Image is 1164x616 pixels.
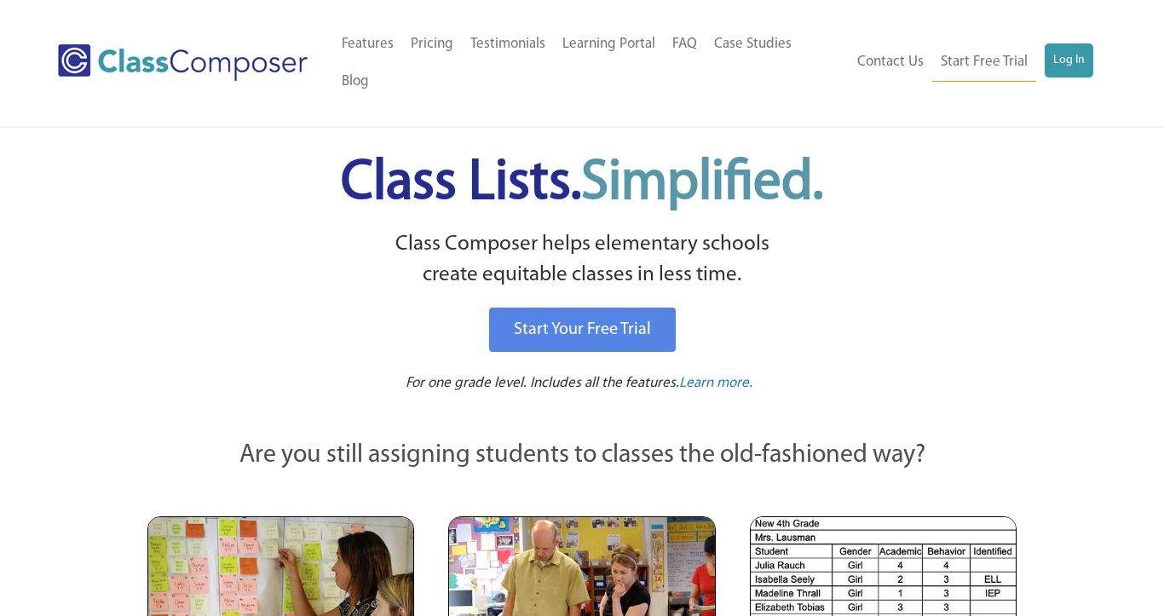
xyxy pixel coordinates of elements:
[406,376,679,390] span: For one grade level. Includes all the features.
[1045,43,1093,78] a: Log In
[679,373,752,394] a: Learn more.
[844,43,1092,82] nav: Header Menu
[679,376,752,390] span: Learn more.
[147,437,1017,475] p: Are you still assigning students to classes the old-fashioned way?
[581,156,823,211] span: Simplified.
[849,43,932,81] a: Contact Us
[333,26,844,101] nav: Header Menu
[333,63,377,101] a: Blog
[58,44,307,81] img: Class Composer
[706,26,800,63] a: Case Studies
[514,321,651,338] span: Start Your Free Trial
[554,26,664,63] a: Learning Portal
[462,26,554,63] a: Testimonials
[664,26,706,63] a: FAQ
[932,43,1036,82] a: Start Free Trial
[333,26,402,63] a: Features
[341,156,823,211] span: Class Lists.
[145,229,1019,291] p: Class Composer helps elementary schools create equitable classes in less time.
[489,308,676,352] a: Start Your Free Trial
[402,26,462,63] a: Pricing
